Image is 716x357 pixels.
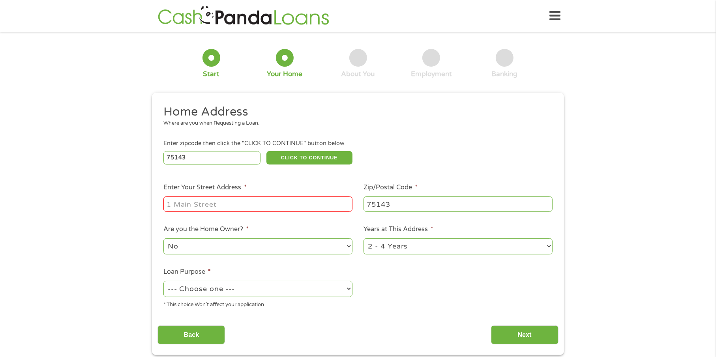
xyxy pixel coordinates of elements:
h2: Home Address [163,104,547,120]
div: Start [203,70,219,79]
div: Where are you when Requesting a Loan. [163,120,547,127]
label: Loan Purpose [163,268,211,276]
input: Next [491,325,559,345]
div: Employment [411,70,452,79]
input: Enter Zipcode (e.g 01510) [163,151,261,164]
div: * This choice Won’t affect your application [163,298,352,309]
div: Enter zipcode then click the "CLICK TO CONTINUE" button below. [163,139,553,148]
button: CLICK TO CONTINUE [266,151,352,164]
div: About You [341,70,375,79]
input: Back [157,325,225,345]
div: Your Home [267,70,302,79]
label: Years at This Address [364,225,433,234]
label: Are you the Home Owner? [163,225,249,234]
div: Banking [492,70,518,79]
label: Zip/Postal Code [364,183,418,192]
label: Enter Your Street Address [163,183,247,192]
img: GetLoanNow Logo [156,5,332,27]
input: 1 Main Street [163,196,352,211]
